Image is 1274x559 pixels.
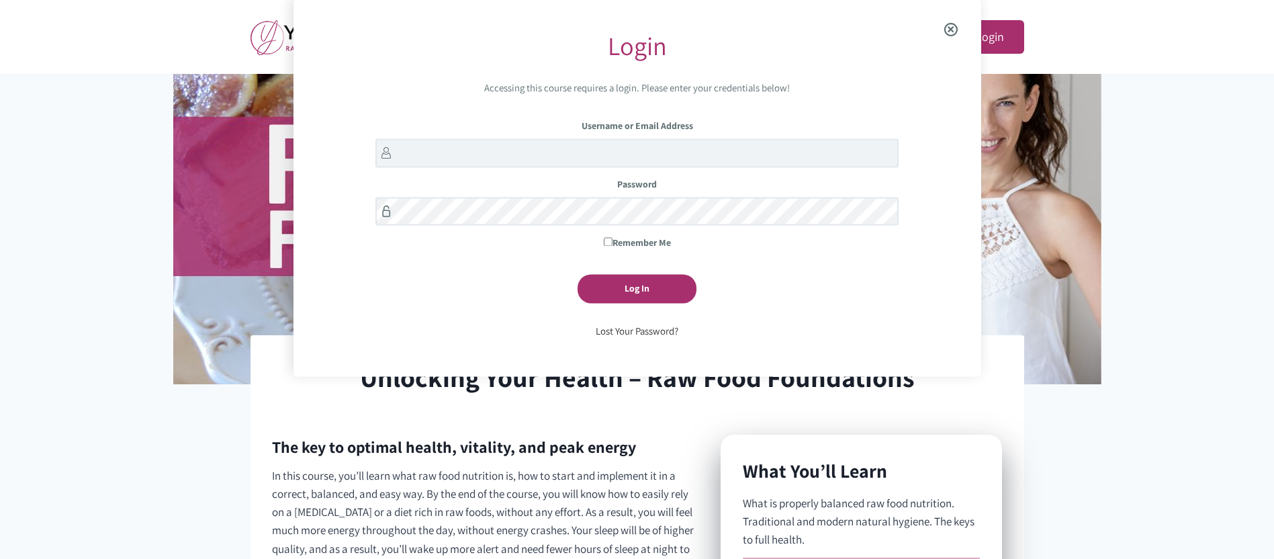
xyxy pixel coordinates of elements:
[604,238,612,247] input: Remember Me
[596,325,678,338] a: Lost Your Password?
[375,80,899,96] div: Accessing this course requires a login. Please enter your credentials below!
[251,19,400,55] img: yifat_logo41_en.png
[375,119,899,134] label: Username or Email Address
[272,435,636,459] h3: The key to optimal health, vitality, and peak energy
[925,8,976,51] span: Close the login modal
[956,20,1024,54] a: Login
[743,494,980,550] p: What is properly balanced raw food nutrition. Traditional and modern natural hygiene. The keys to...
[743,457,980,485] h2: What You’ll Learn
[375,236,899,251] label: Remember Me
[375,26,899,67] div: Login
[375,177,899,192] label: Password
[272,357,1003,397] h1: Unlocking Your Health – Raw Food Foundations
[578,274,696,303] input: Log In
